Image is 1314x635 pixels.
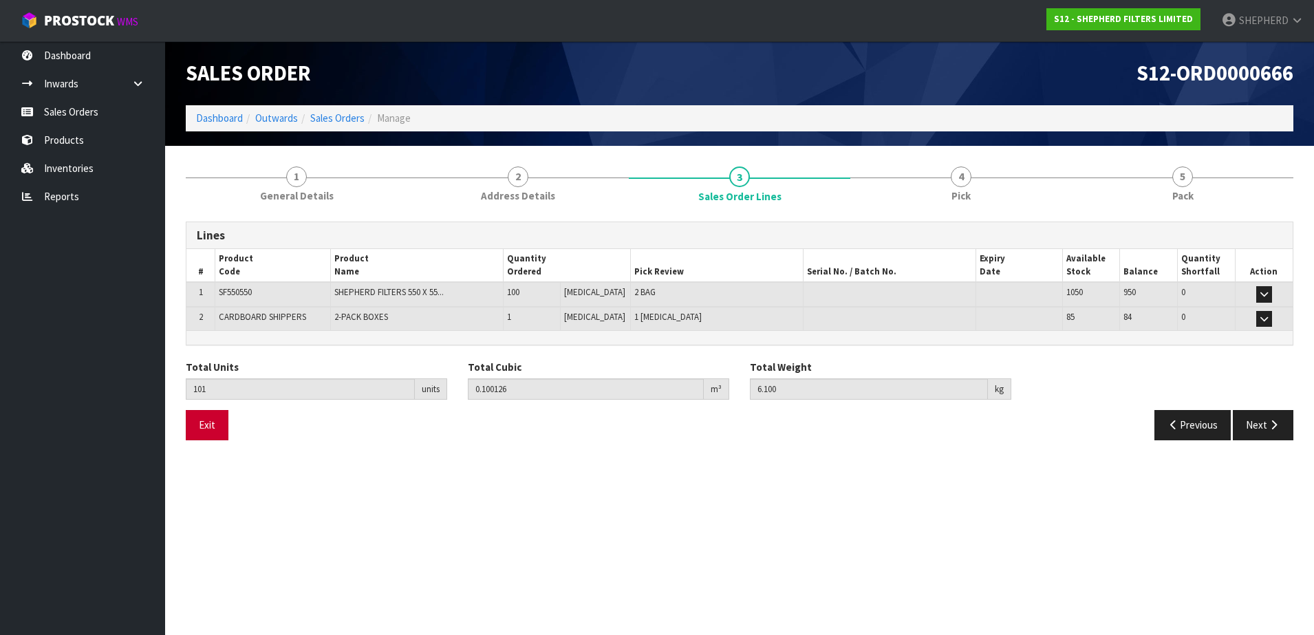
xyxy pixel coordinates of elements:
th: Quantity Shortfall [1178,249,1236,282]
span: 0 [1181,286,1185,298]
th: # [186,249,215,282]
small: WMS [117,15,138,28]
span: 2 BAG [634,286,656,298]
span: 1050 [1066,286,1083,298]
span: General Details [260,189,334,203]
h3: Lines [197,229,1282,242]
span: ProStock [44,12,114,30]
th: Balance [1120,249,1178,282]
span: 5 [1172,166,1193,187]
span: SHEPHERD [1239,14,1289,27]
div: units [415,378,447,400]
span: 2-PACK BOXES [334,311,388,323]
span: 1 [199,286,203,298]
th: Quantity Ordered [503,249,630,282]
span: Address Details [481,189,555,203]
button: Next [1233,410,1293,440]
span: 4 [951,166,971,187]
span: Sales Order Lines [186,211,1293,451]
span: 84 [1123,311,1132,323]
th: Product Code [215,249,330,282]
span: 0 [1181,311,1185,323]
label: Total Cubic [468,360,521,374]
span: Sales Order Lines [698,189,782,204]
span: SF550550 [219,286,252,298]
span: CARDBOARD SHIPPERS [219,311,306,323]
a: Dashboard [196,111,243,125]
span: 2 [199,311,203,323]
strong: S12 - SHEPHERD FILTERS LIMITED [1054,13,1193,25]
div: kg [988,378,1011,400]
img: cube-alt.png [21,12,38,29]
th: Product Name [330,249,503,282]
th: Expiry Date [976,249,1063,282]
span: 100 [507,286,519,298]
span: 3 [729,166,750,187]
span: Sales Order [186,60,311,86]
input: Total Cubic [468,378,704,400]
span: 2 [508,166,528,187]
th: Action [1235,249,1293,282]
span: 950 [1123,286,1136,298]
span: S12-ORD0000666 [1137,60,1293,86]
input: Total Weight [750,378,988,400]
span: Pick [951,189,971,203]
span: [MEDICAL_DATA] [564,286,625,298]
input: Total Units [186,378,415,400]
label: Total Weight [750,360,812,374]
th: Serial No. / Batch No. [804,249,976,282]
span: SHEPHERD FILTERS 550 X 55... [334,286,444,298]
span: 1 [507,311,511,323]
span: Pack [1172,189,1194,203]
div: m³ [704,378,729,400]
a: Sales Orders [310,111,365,125]
span: 1 [286,166,307,187]
th: Available Stock [1062,249,1120,282]
span: Manage [377,111,411,125]
a: Outwards [255,111,298,125]
button: Previous [1154,410,1231,440]
th: Pick Review [631,249,804,282]
span: [MEDICAL_DATA] [564,311,625,323]
span: 85 [1066,311,1075,323]
span: 1 [MEDICAL_DATA] [634,311,702,323]
label: Total Units [186,360,239,374]
button: Exit [186,410,228,440]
